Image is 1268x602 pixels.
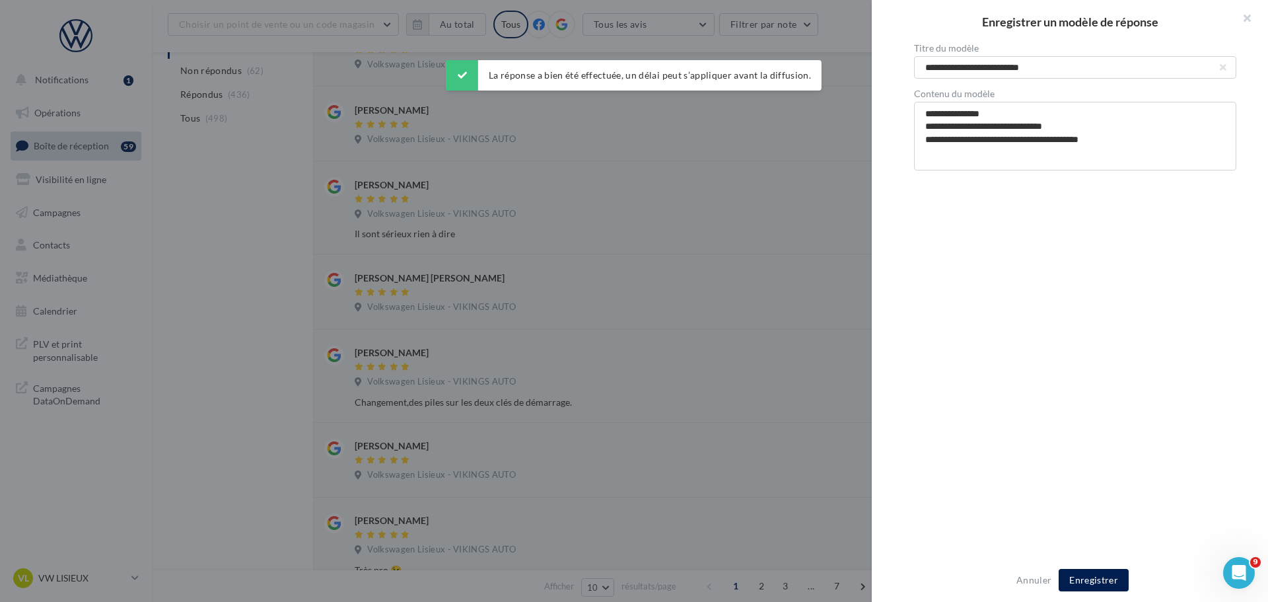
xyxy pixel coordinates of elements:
[1223,557,1255,589] iframe: Intercom live chat
[446,60,822,91] div: La réponse a bien été effectuée, un délai peut s’appliquer avant la diffusion.
[1250,557,1261,568] span: 9
[1059,569,1129,591] button: Enregistrer
[914,89,1236,98] label: Contenu du modèle
[914,44,1236,53] label: Titre du modèle
[1011,572,1057,588] button: Annuler
[893,16,1247,28] h2: Enregistrer un modèle de réponse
